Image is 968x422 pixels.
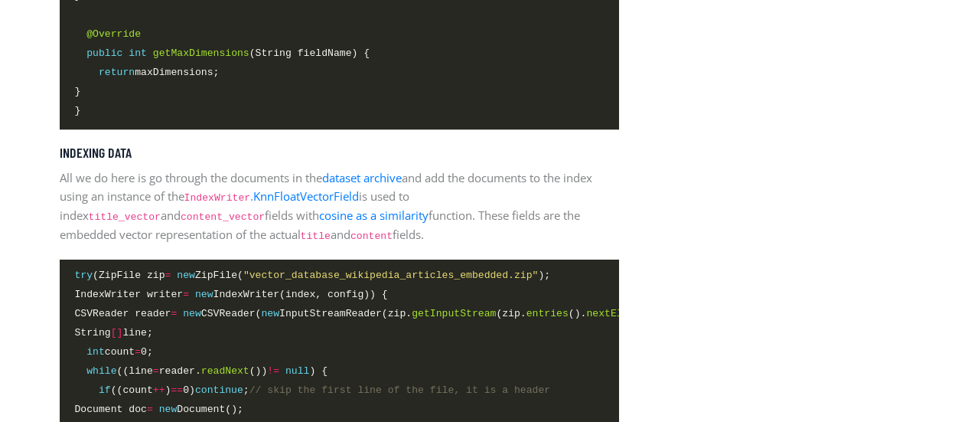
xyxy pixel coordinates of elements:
[412,308,496,319] span: getInputStream
[165,270,171,281] span: =
[111,327,123,339] span: []
[181,211,265,223] code: content_vector
[183,289,189,300] span: =
[75,286,388,303] span: IndexWriter writer IndexWriter(index, config)) {
[75,363,328,379] span: ((line reader. ()) ) {
[261,308,279,319] span: new
[183,308,201,319] span: new
[75,267,551,283] span: (ZipFile zip ZipFile( );
[243,270,538,281] span: "vector_database_wikipedia_articles_embedded.zip"
[171,308,177,319] span: =
[99,384,111,396] span: if
[99,67,135,78] span: return
[350,231,393,242] code: content
[75,45,370,61] span: (String fieldName) {
[89,211,161,223] code: title_vector
[159,404,178,415] span: new
[75,344,153,360] span: count 0;
[171,384,183,396] span: ==
[184,192,251,204] code: IndexWriter
[195,384,243,396] span: continue
[75,103,81,119] span: }
[75,306,689,322] span: CSVReader reader CSVReader( InputStreamReader(zip. (zip. (). ())));
[285,365,309,377] span: null
[177,270,195,281] span: new
[75,325,153,341] span: String line;
[319,208,429,223] a: cosine as a similarity
[153,384,165,396] span: ++
[195,289,213,300] span: new
[86,365,116,377] span: while
[75,83,81,100] span: }
[86,346,105,358] span: int
[75,382,551,398] span: ((count ) 0) ;
[153,365,159,377] span: =
[147,404,153,415] span: =
[253,188,359,204] a: KnnFloatVectorField
[322,170,402,185] a: dataset archive
[267,365,279,377] span: !=
[86,28,141,40] span: @Override
[249,384,550,396] span: // skip the first line of the file, it is a header
[75,401,243,417] span: Document doc Document();
[75,64,220,80] span: maxDimensions;
[60,168,618,244] p: All we do here is go through the documents in the and add the documents to the index using an ins...
[86,47,122,59] span: public
[586,308,653,319] span: nextElement
[129,47,147,59] span: int
[526,308,569,319] span: entries
[75,270,93,281] span: try
[201,365,249,377] span: readNext
[60,145,618,162] h5: Indexing data
[135,346,141,358] span: =
[153,47,249,59] span: getMaxDimensions
[301,231,331,242] code: title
